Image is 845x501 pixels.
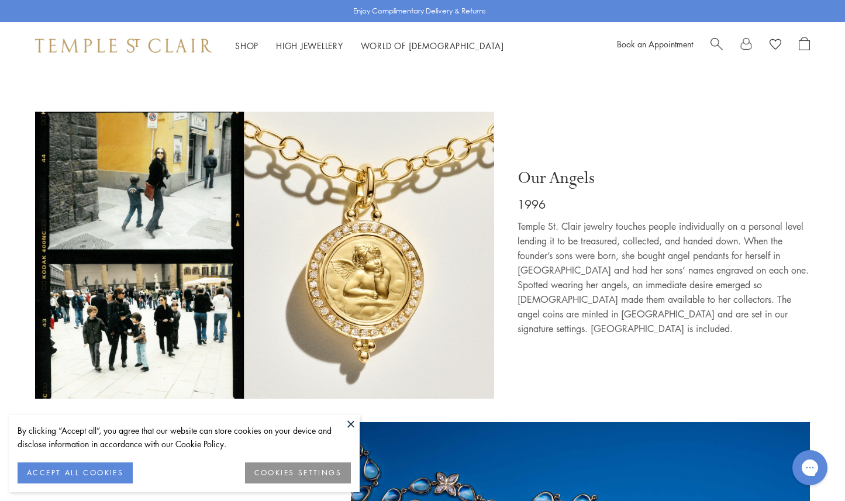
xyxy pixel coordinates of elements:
[617,38,693,50] a: Book an Appointment
[235,40,258,51] a: ShopShop
[361,40,504,51] a: World of [DEMOGRAPHIC_DATA]World of [DEMOGRAPHIC_DATA]
[245,462,351,483] button: COOKIES SETTINGS
[18,462,133,483] button: ACCEPT ALL COOKIES
[235,39,504,53] nav: Main navigation
[276,40,343,51] a: High JewelleryHigh Jewellery
[35,39,212,53] img: Temple St. Clair
[711,37,723,54] a: Search
[518,168,810,189] p: Our Angels
[770,37,781,54] a: View Wishlist
[353,5,486,17] p: Enjoy Complimentary Delivery & Returns
[518,219,810,336] p: Temple St. Clair jewelry touches people individually on a personal level lending it to be treasur...
[518,195,810,213] p: 1996
[799,37,810,54] a: Open Shopping Bag
[18,424,351,451] div: By clicking “Accept all”, you agree that our website can store cookies on your device and disclos...
[787,446,833,489] iframe: Gorgias live chat messenger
